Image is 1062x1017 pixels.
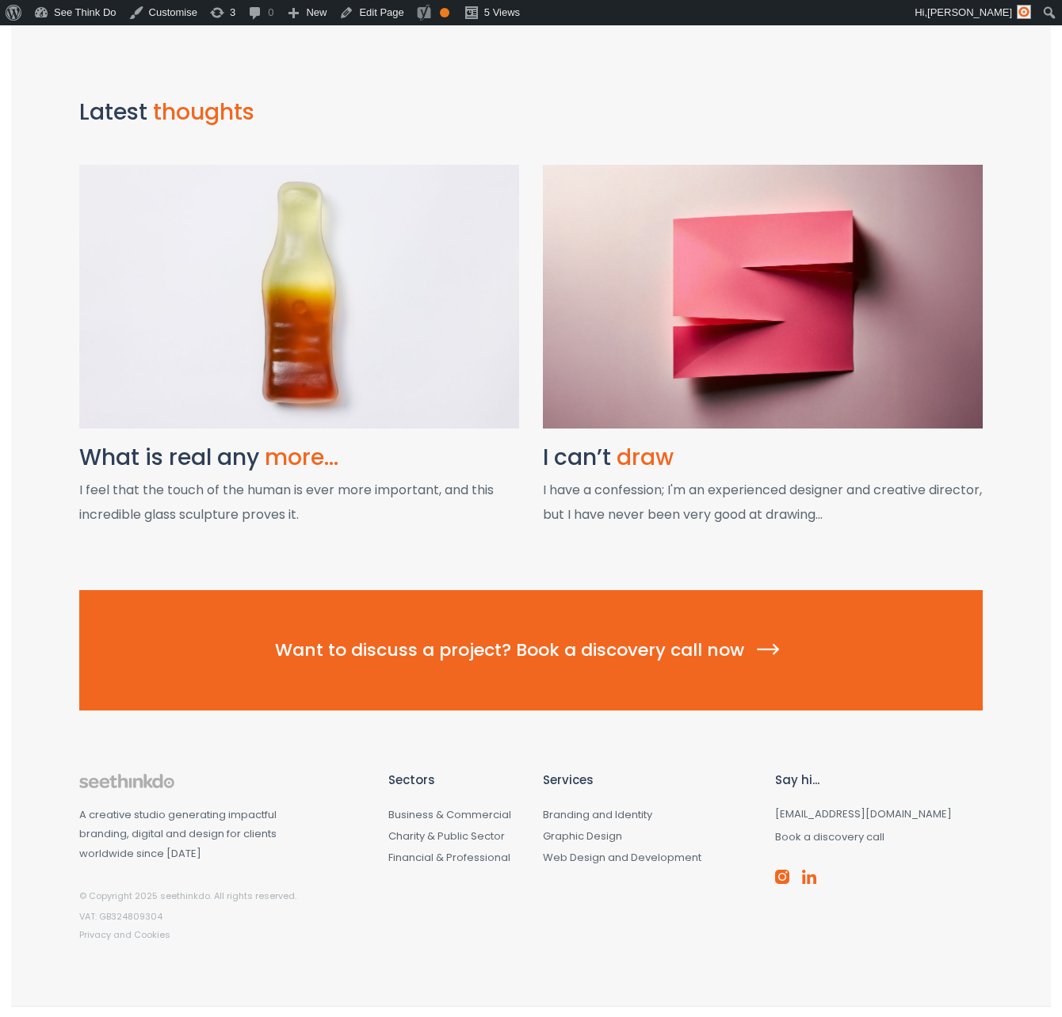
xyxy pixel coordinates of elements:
[543,446,983,470] h2: I can’t draw
[543,774,751,787] h6: Services
[388,850,510,865] a: Financial & Professional
[217,442,259,473] span: any
[79,478,519,527] p: I feel that the touch of the human is ever more important, and this incredible glass sculpture pr...
[79,908,365,925] p: VAT: GB324809304
[79,101,983,125] h2: Latest thoughts
[79,774,174,788] img: footer-logo.png
[388,774,519,787] h6: Sectors
[153,97,254,128] span: thoughts
[543,478,983,527] p: I have a confession; I'm an experienced designer and creative director, but I have never been ver...
[617,442,674,473] span: draw
[802,870,816,884] img: linkedin-brand.png
[775,870,789,884] img: instagram-brand.png
[775,774,984,787] h6: Say hi...
[79,888,365,905] p: © Copyright 2025 seethinkdo. All rights reserved.
[79,928,170,941] a: Privacy and Cookies
[388,828,505,844] a: Charity & Public Sector
[145,442,163,473] span: is
[543,828,622,844] a: Graphic Design
[79,442,139,473] span: What
[775,806,952,821] a: [EMAIL_ADDRESS][DOMAIN_NAME]
[543,807,652,822] a: Branding and Identity
[79,806,365,864] p: A creative studio generating impactful branding, digital and design for clients worldwide since [...
[440,8,449,17] div: OK
[275,638,787,662] span: Want to discuss a project? Book a discovery call now
[775,829,884,844] a: Book a discovery call
[79,590,983,710] a: Want to discuss a project? Book a discovery call now
[554,442,611,473] span: can’t
[79,446,519,470] h2: What is real any more…
[543,442,548,473] span: I
[265,442,338,473] span: more…
[169,442,212,473] span: real
[927,6,1012,18] span: [PERSON_NAME]
[543,850,701,865] a: Web Design and Development
[79,97,147,128] span: Latest
[388,807,511,822] a: Business & Commercial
